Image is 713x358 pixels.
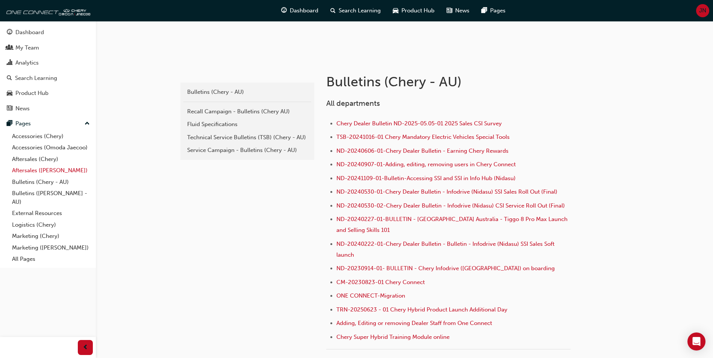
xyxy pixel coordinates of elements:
[187,120,307,129] div: Fluid Specifications
[7,60,12,66] span: chart-icon
[3,86,93,100] a: Product Hub
[696,4,709,17] button: JN
[7,120,12,127] span: pages-icon
[336,334,450,340] a: Chery Super Hybrid Training Module online
[9,188,93,208] a: Bulletins ([PERSON_NAME] - AU)
[275,3,324,18] a: guage-iconDashboard
[3,56,93,70] a: Analytics
[7,45,12,51] span: people-icon
[336,265,555,272] a: ND-20230914-01- BULLETIN - Chery Infodrive ([GEOGRAPHIC_DATA]) on boarding
[183,118,311,131] a: Fluid Specifications
[481,6,487,15] span: pages-icon
[9,242,93,254] a: Marketing ([PERSON_NAME])
[3,24,93,117] button: DashboardMy TeamAnalyticsSearch LearningProduct HubNews
[187,107,307,116] div: Recall Campaign - Bulletins (Chery AU)
[401,6,434,15] span: Product Hub
[3,41,93,55] a: My Team
[7,29,12,36] span: guage-icon
[7,90,12,97] span: car-icon
[326,74,573,90] h1: Bulletins (Chery - AU)
[187,88,307,96] div: Bulletins (Chery - AU)
[447,6,452,15] span: news-icon
[330,6,336,15] span: search-icon
[15,59,39,67] div: Analytics
[9,131,93,142] a: Accessories (Chery)
[9,153,93,165] a: Aftersales (Chery)
[326,99,380,108] span: All departments
[3,117,93,131] button: Pages
[183,105,311,118] a: Recall Campaign - Bulletins (Chery AU)
[15,28,44,37] div: Dashboard
[336,161,516,168] a: ND-20240907-01-Adding, editing, removing users in Chery Connect
[336,134,510,140] a: TSB-20241016-01 Chery Mandatory Electric Vehicles Special Tools
[281,6,287,15] span: guage-icon
[336,188,557,195] a: ND-20240530-01-Chery Dealer Bulletin - Infodrive (Nidasu) SSI Sales Roll Out (Final)
[183,144,311,157] a: Service Campaign - Bulletins (Chery - AU)
[7,75,12,82] span: search-icon
[699,6,706,15] span: JN
[187,146,307,155] div: Service Campaign - Bulletins (Chery - AU)
[4,3,90,18] img: oneconnect
[441,3,475,18] a: news-iconNews
[9,142,93,153] a: Accessories (Omoda Jaecoo)
[455,6,469,15] span: News
[187,133,307,142] div: Technical Service Bulletins (TSB) (Chery - AU)
[290,6,318,15] span: Dashboard
[336,279,425,286] a: CM-20230823-01 Chery Connect
[324,3,387,18] a: search-iconSearch Learning
[7,105,12,112] span: news-icon
[9,165,93,176] a: Aftersales ([PERSON_NAME])
[9,208,93,219] a: External Resources
[3,102,93,116] a: News
[83,343,88,352] span: prev-icon
[336,241,556,258] a: ND-20240222-01-Chery Dealer Bulletin - Bulletin - Infodrive (Nidasu) SSI Sales Soft launch
[85,119,90,129] span: up-icon
[15,89,48,98] div: Product Hub
[336,216,569,233] a: ND-20240227-01-BULLETIN - [GEOGRAPHIC_DATA] Australia - Tiggo 8 Pro Max Launch and Selling Skills...
[9,219,93,231] a: Logistics (Chery)
[183,86,311,99] a: Bulletins (Chery - AU)
[336,202,565,209] a: ND-20240530-02-Chery Dealer Bulletin - Infodrive (Nidasu) CSI Service Roll Out (Final)
[15,119,31,128] div: Pages
[336,306,507,313] a: TRN-20250623 - 01 Chery Hybrid Product Launch Additional Day
[3,71,93,85] a: Search Learning
[490,6,506,15] span: Pages
[339,6,381,15] span: Search Learning
[9,253,93,265] a: All Pages
[336,292,405,299] a: ONE CONNECT-Migration
[336,320,492,326] a: Adding, Editing or removing Dealer Staff from One Connect
[387,3,441,18] a: car-iconProduct Hub
[687,332,705,350] div: Open Intercom Messenger
[183,131,311,144] a: Technical Service Bulletins (TSB) (Chery - AU)
[9,230,93,242] a: Marketing (Chery)
[336,120,502,127] a: Chery Dealer Bulletin ND-2025-05.05-01 2025 Sales CSI Survey
[3,26,93,39] a: Dashboard
[336,147,509,154] a: ND-20240606-01-Chery Dealer Bulletin - Earning Chery Rewards
[15,74,57,83] div: Search Learning
[15,44,39,52] div: My Team
[9,176,93,188] a: Bulletins (Chery - AU)
[336,175,516,182] a: ND-20241109-01-Bulletin-Accessing SSI and SSI in Info Hub (Nidasu)
[15,104,30,113] div: News
[393,6,398,15] span: car-icon
[475,3,512,18] a: pages-iconPages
